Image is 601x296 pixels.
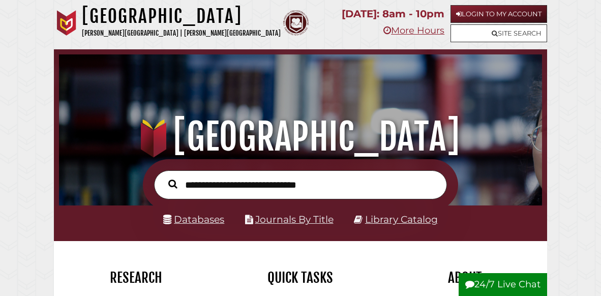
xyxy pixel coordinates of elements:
[383,25,444,36] a: More Hours
[450,5,547,23] a: Login to My Account
[283,10,309,36] img: Calvin Theological Seminary
[54,10,79,36] img: Calvin University
[68,114,533,159] h1: [GEOGRAPHIC_DATA]
[168,180,177,189] i: Search
[342,5,444,23] p: [DATE]: 8am - 10pm
[255,214,334,225] a: Journals By Title
[163,214,224,225] a: Databases
[450,24,547,42] a: Site Search
[365,214,438,225] a: Library Catalog
[163,177,183,191] button: Search
[82,27,281,39] p: [PERSON_NAME][GEOGRAPHIC_DATA] | [PERSON_NAME][GEOGRAPHIC_DATA]
[390,269,539,286] h2: About
[226,269,375,286] h2: Quick Tasks
[82,5,281,27] h1: [GEOGRAPHIC_DATA]
[62,269,211,286] h2: Research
